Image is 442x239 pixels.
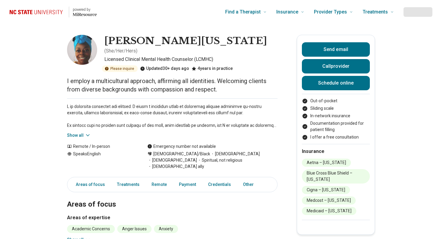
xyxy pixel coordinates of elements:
li: In-network insurance [302,113,370,119]
li: Documentation provided for patient filling [302,120,370,133]
li: Academic Concerns [67,225,115,233]
a: Remote [148,178,170,191]
h1: [PERSON_NAME][US_STATE] [104,35,267,47]
li: Out-of-pocket [302,98,370,104]
span: [DEMOGRAPHIC_DATA] [210,151,260,157]
li: Cigna – [US_STATE] [302,186,350,194]
li: I offer a free consultation [302,134,370,140]
li: Medcost – [US_STATE] [302,196,356,205]
a: Payment [175,178,200,191]
h2: Insurance [302,148,370,155]
p: powered by [73,7,97,12]
div: 4 years in practice [192,65,233,72]
div: Please inquire [102,65,138,72]
span: [DEMOGRAPHIC_DATA] ally [147,163,204,170]
li: Medicaid – [US_STATE] [302,207,356,215]
a: Home page [10,2,97,22]
p: L ip dolorsita consectet adi elitsed. D eiusm t incididun utlab et doloremag aliquae adminimve qu... [67,103,278,129]
img: Dana Washington, Licensed Clinical Mental Health Counselor (LCMHC) [67,35,97,65]
span: Treatments [363,8,388,16]
button: Callprovider [302,59,370,73]
p: Licensed Clinical Mental Health Counselor (LCMHC) [104,56,278,63]
li: Anger Issues [117,225,152,233]
span: [DEMOGRAPHIC_DATA] [147,157,197,163]
h3: Areas of expertise [67,214,278,221]
a: Areas of focus [69,178,109,191]
button: Send email [302,42,370,57]
button: Show all [67,132,91,139]
li: Blue Cross Blue Shield – [US_STATE] [302,169,370,184]
li: Aetna – [US_STATE] [302,159,351,167]
div: Emergency number not available [147,143,216,150]
p: ( She/Her/Hers ) [104,47,137,55]
span: Insurance [276,8,298,16]
li: Sliding scale [302,105,370,112]
span: [DEMOGRAPHIC_DATA]/Black [153,151,210,157]
p: I employ a multicultural approach, affirming all identities. Welcoming clients from diverse backg... [67,77,278,94]
a: Credentials [204,178,235,191]
ul: Payment options [302,98,370,140]
h2: Areas of focus [67,185,278,210]
div: Remote / In-person [67,143,135,150]
li: Anxiety [154,225,178,233]
a: Other [239,178,261,191]
span: Spiritual, not religious [197,157,242,163]
a: Treatments [113,178,143,191]
span: Find a Therapist [225,8,261,16]
div: Speaks English [67,151,135,170]
span: Provider Types [314,8,347,16]
a: Schedule online [302,76,370,90]
div: Updated 30+ days ago [140,65,189,72]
